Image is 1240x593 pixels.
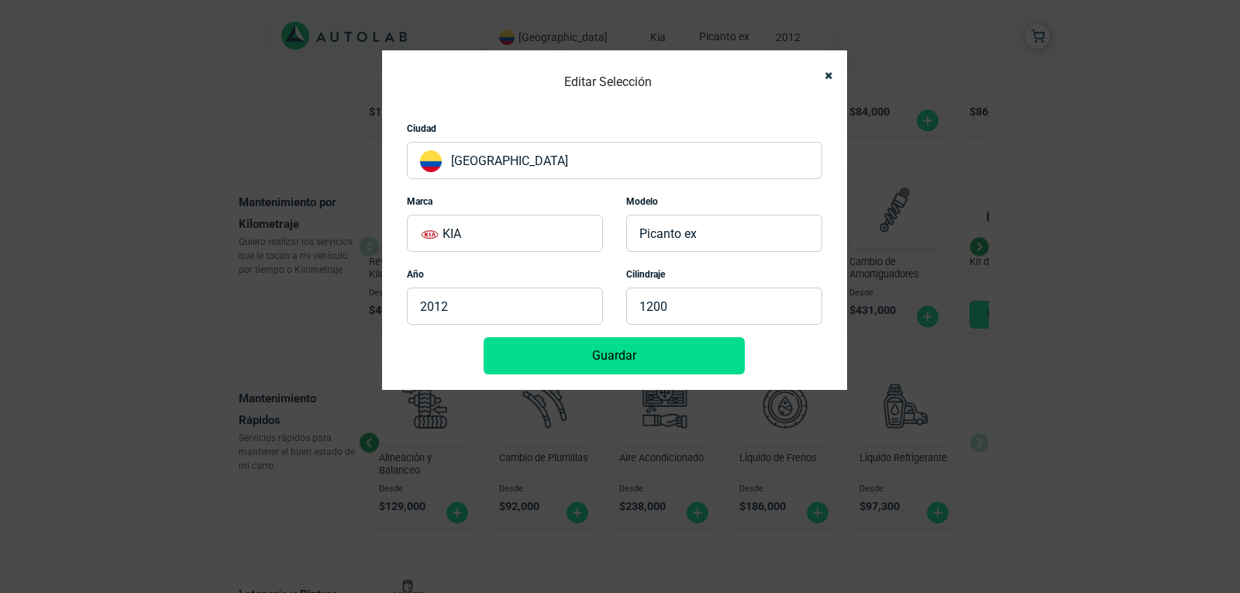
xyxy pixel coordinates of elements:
[626,215,822,252] p: PICANTO EX
[626,288,822,325] p: 1200
[407,267,424,281] label: Año
[626,195,658,209] label: Modelo
[407,122,436,136] label: Ciudad
[407,288,603,325] p: 2012
[564,71,652,94] h4: Editar Selección
[407,195,432,209] label: Marca
[810,58,835,93] button: Close
[484,337,745,374] button: Guardar
[626,267,665,281] label: Cilindraje
[407,142,822,179] p: [GEOGRAPHIC_DATA]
